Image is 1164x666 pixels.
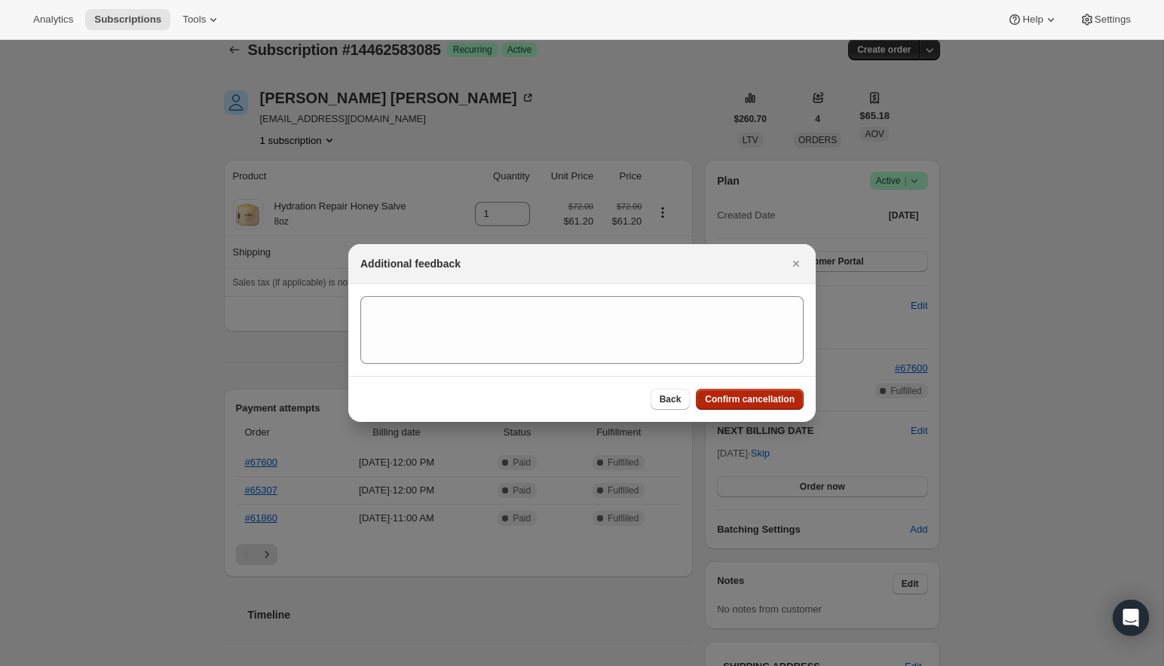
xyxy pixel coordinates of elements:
[1095,14,1131,26] span: Settings
[1071,9,1140,30] button: Settings
[1113,600,1149,636] div: Open Intercom Messenger
[998,9,1067,30] button: Help
[660,393,682,405] span: Back
[696,389,804,410] button: Confirm cancellation
[85,9,170,30] button: Subscriptions
[705,393,795,405] span: Confirm cancellation
[182,14,206,26] span: Tools
[651,389,691,410] button: Back
[360,256,461,271] h2: Additional feedback
[786,253,807,274] button: Close
[33,14,73,26] span: Analytics
[24,9,82,30] button: Analytics
[94,14,161,26] span: Subscriptions
[173,9,230,30] button: Tools
[1022,14,1043,26] span: Help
